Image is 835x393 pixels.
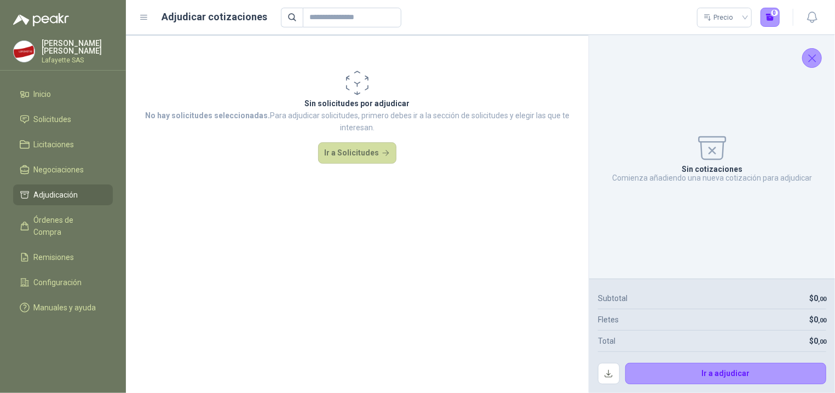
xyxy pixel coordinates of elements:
a: Licitaciones [13,134,113,155]
button: Ir a Solicitudes [318,142,397,164]
span: Inicio [34,88,51,100]
span: Configuración [34,276,82,288]
a: Remisiones [13,247,113,268]
p: $ [809,335,826,347]
p: $ [809,292,826,304]
button: 0 [761,8,780,27]
button: Ir a adjudicar [625,363,827,385]
img: Company Logo [14,41,34,62]
a: Inicio [13,84,113,105]
span: Licitaciones [34,138,74,151]
p: Sin solicitudes por adjudicar [137,97,578,109]
span: Solicitudes [34,113,72,125]
p: [PERSON_NAME] [PERSON_NAME] [42,39,113,55]
p: Para adjudicar solicitudes, primero debes ir a la sección de solicitudes y elegir las que te inte... [137,109,578,134]
a: Adjudicación [13,184,113,205]
span: Negociaciones [34,164,84,176]
a: Solicitudes [13,109,113,130]
div: Precio [704,9,735,26]
a: Configuración [13,272,113,293]
p: Comienza añadiendo una nueva cotización para adjudicar [612,174,812,182]
p: Total [598,335,615,347]
span: Adjudicación [34,189,78,201]
a: Manuales y ayuda [13,297,113,318]
img: Logo peakr [13,13,69,26]
button: Cerrar [802,48,822,68]
a: Negociaciones [13,159,113,180]
span: Remisiones [34,251,74,263]
p: Fletes [598,314,619,326]
p: Lafayette SAS [42,57,113,63]
p: Subtotal [598,292,627,304]
span: Órdenes de Compra [34,214,102,238]
a: Órdenes de Compra [13,210,113,242]
span: ,00 [818,338,826,345]
strong: No hay solicitudes seleccionadas. [145,111,270,120]
span: ,00 [818,317,826,324]
span: Manuales y ayuda [34,302,96,314]
p: Sin cotizaciones [682,165,742,174]
p: $ [809,314,826,326]
h1: Adjudicar cotizaciones [162,9,268,25]
span: 0 [814,337,826,345]
span: 0 [814,294,826,303]
span: 0 [814,315,826,324]
span: ,00 [818,296,826,303]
